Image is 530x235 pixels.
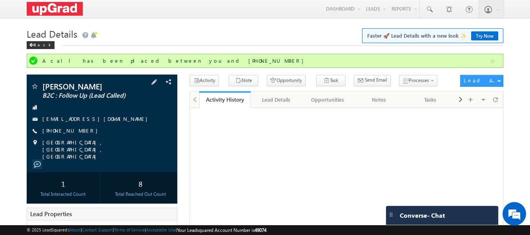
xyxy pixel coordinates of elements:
button: Opportunity [267,75,306,86]
a: Tasks [405,91,456,108]
div: Tasks [411,95,449,104]
span: [GEOGRAPHIC_DATA], [GEOGRAPHIC_DATA], [GEOGRAPHIC_DATA] [42,139,164,160]
div: Notes [360,95,398,104]
span: Converse - Chat [400,212,445,219]
a: [PHONE_NUMBER] [42,127,102,134]
div: Opportunities [308,95,346,104]
span: Faster 🚀 Lead Details with a new look ✨ [367,32,498,40]
span: Your Leadsquared Account Number is [177,227,266,233]
span: Lead Details [27,27,77,40]
div: Activity History [205,96,245,103]
div: 8 [106,176,175,191]
a: Acceptable Use [146,227,176,232]
span: B2C : Follow Up (Lead Called) [42,92,135,100]
div: Lead Details [257,95,295,104]
a: Back [27,41,58,47]
a: Activity History [199,91,251,108]
a: Lead Details [251,91,302,108]
button: Task [316,75,346,86]
div: A call has been placed between you and [PHONE_NUMBER] [42,57,490,64]
button: Send Email [354,75,391,86]
span: Processes [409,77,429,83]
a: Notes [353,91,405,108]
a: Opportunities [302,91,353,108]
button: Activity [189,75,219,86]
div: Total Interacted Count [29,191,98,198]
span: Send Email [365,77,387,84]
img: Custom Logo [27,2,83,16]
div: Total Reached Out Count [106,191,175,198]
a: [EMAIL_ADDRESS][DOMAIN_NAME] [42,115,151,122]
a: About [69,227,81,232]
span: Lead Properties [30,210,72,218]
a: Try Now [471,31,498,40]
span: [PERSON_NAME] [42,82,135,90]
span: 49074 [255,227,266,233]
img: carter-drag [388,211,394,218]
div: Lead Actions [464,77,497,84]
div: 1 [29,176,98,191]
div: Back [27,41,55,49]
a: Contact Support [82,227,113,232]
button: Lead Actions [460,75,503,87]
span: © 2025 LeadSquared | | | | | [27,226,266,234]
button: Note [229,75,258,86]
button: Processes [399,75,437,86]
a: Terms of Service [114,227,145,232]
